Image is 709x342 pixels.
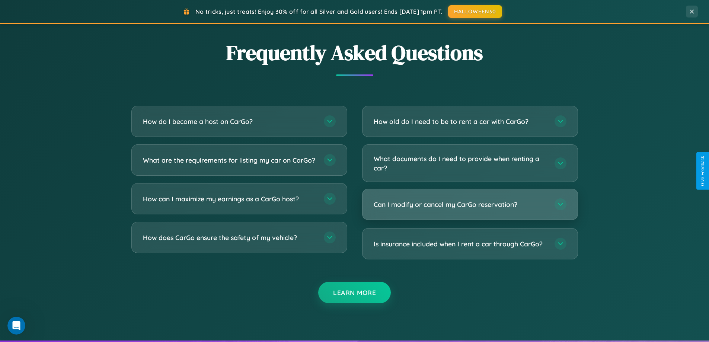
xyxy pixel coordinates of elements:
[143,156,316,165] h3: What are the requirements for listing my car on CarGo?
[7,317,25,335] iframe: Intercom live chat
[700,156,705,186] div: Give Feedback
[318,282,391,303] button: Learn More
[374,200,547,209] h3: Can I modify or cancel my CarGo reservation?
[448,5,502,18] button: HALLOWEEN30
[195,8,443,15] span: No tricks, just treats! Enjoy 30% off for all Silver and Gold users! Ends [DATE] 1pm PT.
[374,154,547,172] h3: What documents do I need to provide when renting a car?
[143,233,316,242] h3: How does CarGo ensure the safety of my vehicle?
[131,38,578,67] h2: Frequently Asked Questions
[143,194,316,204] h3: How can I maximize my earnings as a CarGo host?
[143,117,316,126] h3: How do I become a host on CarGo?
[374,239,547,249] h3: Is insurance included when I rent a car through CarGo?
[374,117,547,126] h3: How old do I need to be to rent a car with CarGo?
